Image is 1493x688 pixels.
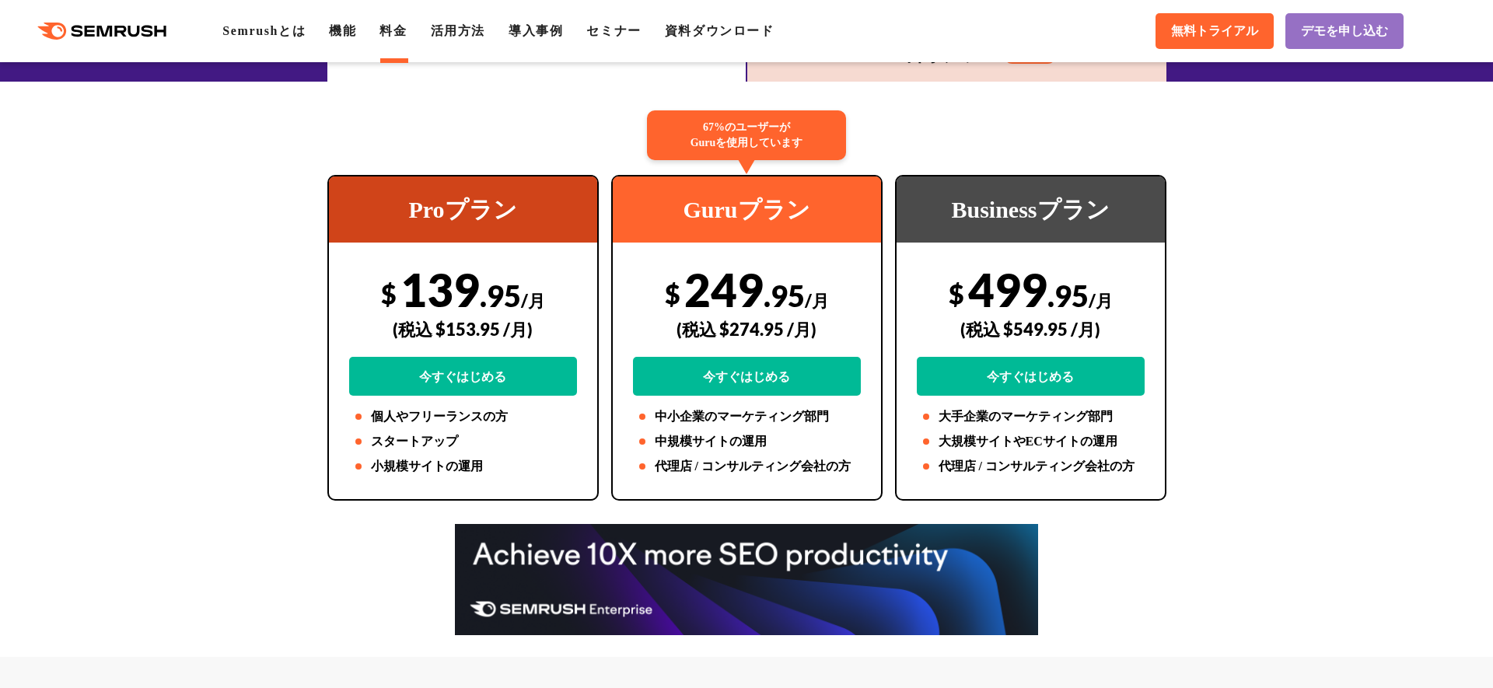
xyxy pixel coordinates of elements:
[764,278,805,313] span: .95
[349,262,577,396] div: 139
[521,290,545,311] span: /月
[633,457,861,476] li: 代理店 / コンサルティング会社の方
[917,302,1145,357] div: (税込 $549.95 /月)
[1285,13,1404,49] a: デモを申し込む
[1171,23,1258,40] span: 無料トライアル
[379,24,407,37] a: 料金
[349,302,577,357] div: (税込 $153.95 /月)
[222,24,306,37] a: Semrushとは
[665,24,774,37] a: 資料ダウンロード
[431,24,485,37] a: 活用方法
[349,457,577,476] li: 小規模サイトの運用
[329,24,356,37] a: 機能
[349,432,577,451] li: スタートアップ
[633,432,861,451] li: 中規模サイトの運用
[917,262,1145,396] div: 499
[633,407,861,426] li: 中小企業のマーケティング部門
[897,176,1165,243] div: Businessプラン
[633,302,861,357] div: (税込 $274.95 /月)
[480,278,521,313] span: .95
[329,176,597,243] div: Proプラン
[613,176,881,243] div: Guruプラン
[917,457,1145,476] li: 代理店 / コンサルティング会社の方
[349,357,577,396] a: 今すぐはじめる
[1089,290,1113,311] span: /月
[805,290,829,311] span: /月
[349,407,577,426] li: 個人やフリーランスの方
[633,357,861,396] a: 今すぐはじめる
[917,357,1145,396] a: 今すぐはじめる
[586,24,641,37] a: セミナー
[917,407,1145,426] li: 大手企業のマーケティング部門
[633,262,861,396] div: 249
[509,24,563,37] a: 導入事例
[1156,13,1274,49] a: 無料トライアル
[1047,278,1089,313] span: .95
[381,278,397,309] span: $
[665,278,680,309] span: $
[647,110,846,160] div: 67%のユーザーが Guruを使用しています
[949,278,964,309] span: $
[1301,23,1388,40] span: デモを申し込む
[917,432,1145,451] li: 大規模サイトやECサイトの運用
